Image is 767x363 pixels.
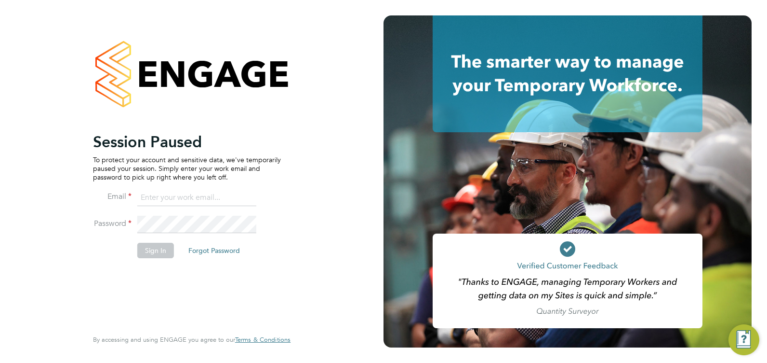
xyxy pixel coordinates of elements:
button: Forgot Password [181,243,248,258]
span: Terms & Conditions [235,335,291,344]
p: To protect your account and sensitive data, we've temporarily paused your session. Simply enter y... [93,155,281,182]
span: By accessing and using ENGAGE you agree to our [93,335,291,344]
button: Sign In [137,243,174,258]
label: Password [93,219,132,229]
h2: Session Paused [93,132,281,152]
a: Terms & Conditions [235,336,291,344]
label: Email [93,192,132,202]
input: Enter your work email... [137,189,256,207]
button: Engage Resource Center [728,324,759,355]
